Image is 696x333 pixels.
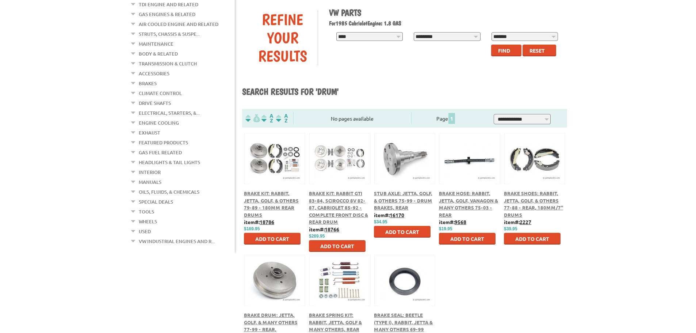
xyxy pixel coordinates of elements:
[139,118,179,128] a: Engine Cooling
[374,312,433,332] a: Brake Seal: Beetle (Type I), Rabbit, Jetta & Many Others 69-99
[329,7,562,18] h1: VW Parts
[374,226,431,238] button: Add to Cart
[139,197,173,207] a: Special Deals
[309,190,368,225] a: Brake Kit: Rabbit GTI 83-84, Scirocco 8V 82-87, Cabriolet 85-92 - Complete Front Disc & Rear Drum
[329,20,562,27] h2: 1985 Cabriolet
[139,79,157,88] a: Brakes
[139,177,161,187] a: Manuals
[374,219,387,224] span: $34.95
[448,113,455,124] span: 1
[248,10,318,65] div: Refine Your Results
[139,39,173,49] a: Maintenance
[244,190,299,218] a: Brake Kit: Rabbit, Jetta, Golf, & Others 79-89 - 180mm Rear Drums
[139,69,169,78] a: Accessories
[255,235,289,242] span: Add to Cart
[439,233,496,245] button: Add to Cart
[244,219,274,225] b: item#:
[244,233,301,245] button: Add to Cart
[439,226,452,231] span: $19.95
[491,45,521,56] button: Find
[439,190,498,218] a: Brake Hose: Rabbit, Jetta, Golf, Vanagon & Many Others 75-03 - Rear
[411,112,481,124] div: Page
[242,86,567,98] h1: Search results for 'drum'
[244,226,260,231] span: $169.95
[455,219,466,225] u: 9568
[139,10,195,19] a: Gas Engines & Related
[139,128,160,137] a: Exhaust
[139,148,182,157] a: Gas Fuel Related
[245,114,260,122] img: filterpricelow.svg
[139,236,215,246] a: VW Industrial Engines and R...
[139,217,157,226] a: Wheels
[504,190,563,218] a: Brake Shoes: Rabbit, Jetta, Golf, & Others 77-88 - Rear, 180mm/7" drums
[139,207,154,216] a: Tools
[309,226,339,232] b: item#:
[260,114,275,122] img: Sort by Headline
[504,226,517,231] span: $39.95
[139,227,151,236] a: Used
[523,45,556,56] button: Reset
[529,47,545,54] span: Reset
[139,158,200,167] a: Headlights & Tail Lights
[260,219,274,225] u: 18786
[374,190,432,211] a: Stub Axle: Jetta, Golf, & Others 75-99 - Drum Brakes, Rear
[309,234,325,239] span: $269.95
[374,212,404,218] b: item#:
[515,235,549,242] span: Add to Cart
[139,49,178,58] a: Body & Related
[504,233,561,245] button: Add to Cart
[139,98,171,108] a: Drive Shafts
[309,240,366,252] button: Add to Cart
[139,167,161,177] a: Interior
[329,20,336,27] span: For
[439,219,466,225] b: item#:
[139,59,197,68] a: Transmission & Clutch
[275,114,289,122] img: Sort by Sales Rank
[385,228,419,235] span: Add to Cart
[450,235,484,242] span: Add to Cart
[325,226,339,232] u: 18766
[139,138,188,147] a: Featured Products
[139,29,200,39] a: Struts, Chassis & Suspe...
[520,219,531,225] u: 2227
[294,115,411,122] div: No pages available
[367,20,401,27] span: Engine: 1.8 GAS
[320,243,354,249] span: Add to Cart
[139,108,200,118] a: Electrical, Starters, &...
[504,219,531,225] b: item#:
[139,19,218,29] a: Air Cooled Engine and Related
[139,88,182,98] a: Climate Control
[390,212,404,218] u: 16170
[498,47,510,54] span: Find
[139,187,199,197] a: Oils, Fluids, & Chemicals
[309,312,362,332] a: Brake Spring Kit: Rabbit, Jetta, Golf & Many Others, Rear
